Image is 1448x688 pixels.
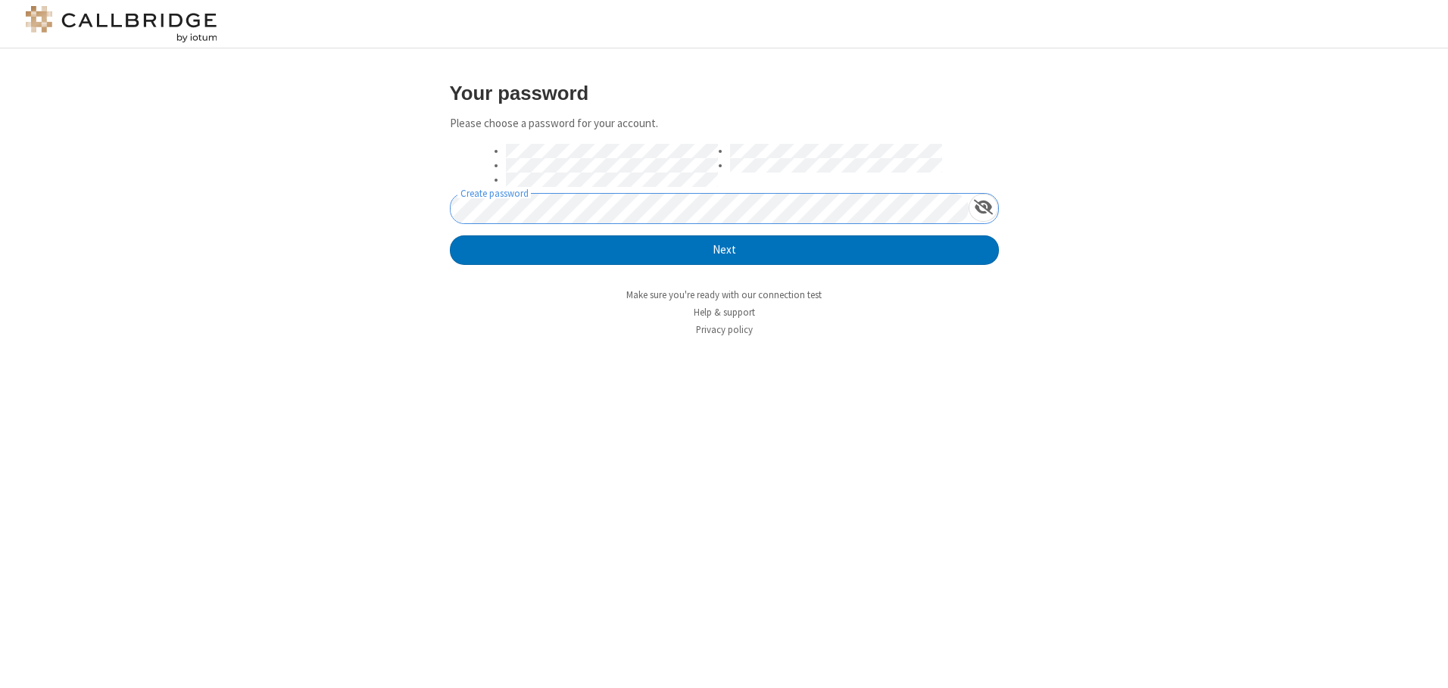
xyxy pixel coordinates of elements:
button: Next [450,235,999,266]
a: Help & support [694,306,755,319]
a: Privacy policy [696,323,753,336]
a: Make sure you're ready with our connection test [626,288,822,301]
img: logo@2x.png [23,6,220,42]
p: Please choose a password for your account. [450,115,999,132]
div: Show password [969,194,998,222]
h3: Your password [450,82,999,104]
input: Create password [451,194,969,223]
